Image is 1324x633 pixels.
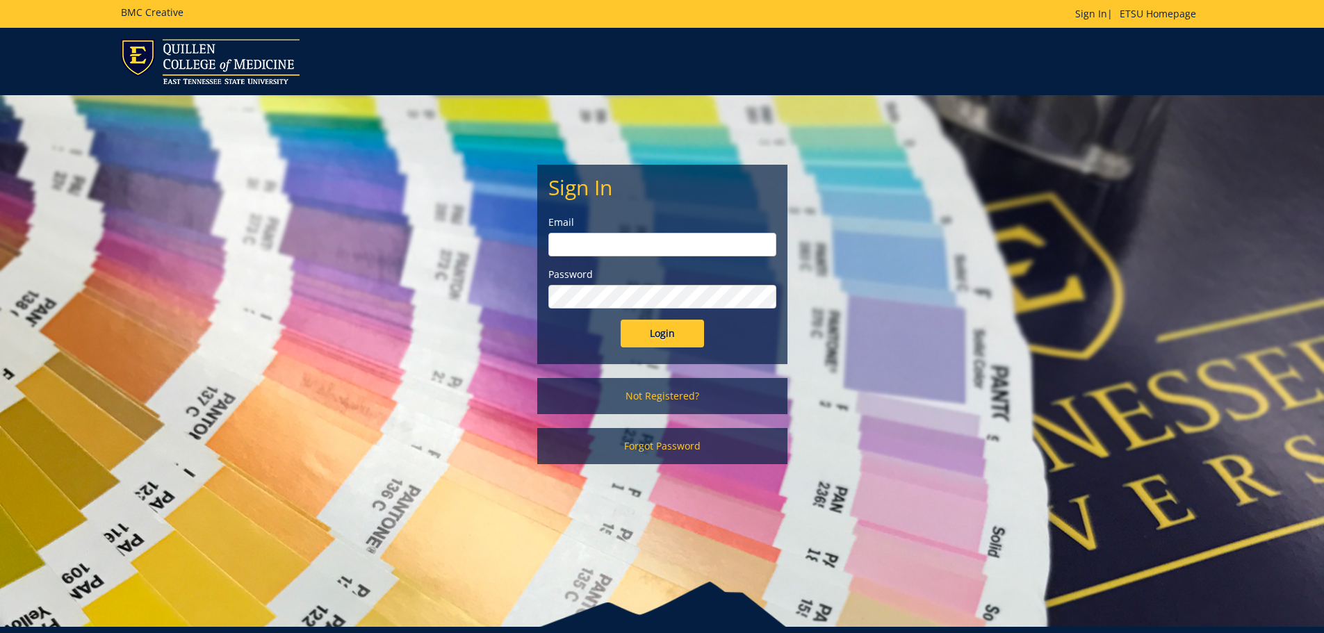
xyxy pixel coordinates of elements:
label: Password [548,268,776,281]
a: Not Registered? [537,378,787,414]
a: Sign In [1075,7,1107,20]
input: Login [621,320,704,347]
img: ETSU logo [121,39,300,84]
a: ETSU Homepage [1113,7,1203,20]
h5: BMC Creative [121,7,183,17]
p: | [1075,7,1203,21]
h2: Sign In [548,176,776,199]
label: Email [548,215,776,229]
a: Forgot Password [537,428,787,464]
